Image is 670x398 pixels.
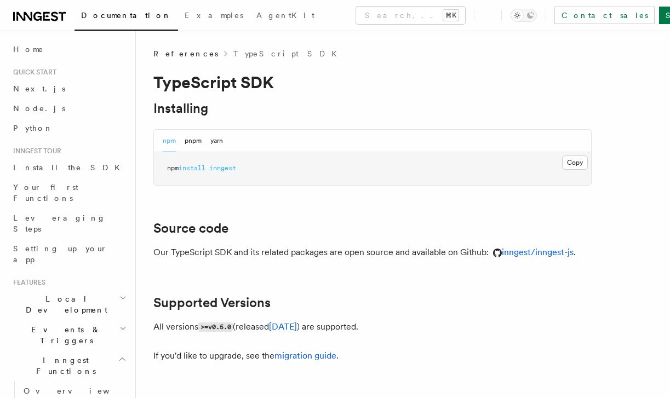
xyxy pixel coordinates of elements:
[554,7,655,24] a: Contact sales
[75,3,178,31] a: Documentation
[24,387,136,395] span: Overview
[153,72,592,92] h1: TypeScript SDK
[9,355,118,377] span: Inngest Functions
[178,3,250,30] a: Examples
[163,130,176,152] button: npm
[210,130,223,152] button: yarn
[185,11,243,20] span: Examples
[153,101,208,116] a: Installing
[153,221,228,236] a: Source code
[13,183,78,203] span: Your first Functions
[153,48,218,59] span: References
[153,245,592,260] p: Our TypeScript SDK and its related packages are open source and available on Github: .
[9,289,129,320] button: Local Development
[13,244,107,264] span: Setting up your app
[9,278,45,287] span: Features
[9,293,119,315] span: Local Development
[13,44,44,55] span: Home
[185,130,202,152] button: pnpm
[9,239,129,269] a: Setting up your app
[209,164,236,172] span: inngest
[198,322,233,332] code: >=v0.5.0
[13,214,106,233] span: Leveraging Steps
[9,147,61,155] span: Inngest tour
[153,319,592,335] p: All versions (released ) are supported.
[511,9,537,22] button: Toggle dark mode
[9,79,129,99] a: Next.js
[356,7,465,24] button: Search...⌘K
[9,350,129,381] button: Inngest Functions
[443,10,459,21] kbd: ⌘K
[9,118,129,138] a: Python
[9,324,119,346] span: Events & Triggers
[13,124,53,132] span: Python
[13,84,65,93] span: Next.js
[250,3,321,30] a: AgentKit
[153,348,592,364] p: If you'd like to upgrade, see the .
[233,48,343,59] a: TypeScript SDK
[179,164,205,172] span: install
[9,68,56,77] span: Quick start
[562,155,588,170] button: Copy
[9,208,129,239] a: Leveraging Steps
[9,320,129,350] button: Events & Triggers
[489,247,574,257] a: inngest/inngest-js
[9,158,129,177] a: Install the SDK
[256,11,314,20] span: AgentKit
[81,11,171,20] span: Documentation
[9,39,129,59] a: Home
[13,163,127,172] span: Install the SDK
[167,164,179,172] span: npm
[9,99,129,118] a: Node.js
[153,295,271,310] a: Supported Versions
[269,321,297,332] a: [DATE]
[13,104,65,113] span: Node.js
[9,177,129,208] a: Your first Functions
[274,350,336,361] a: migration guide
